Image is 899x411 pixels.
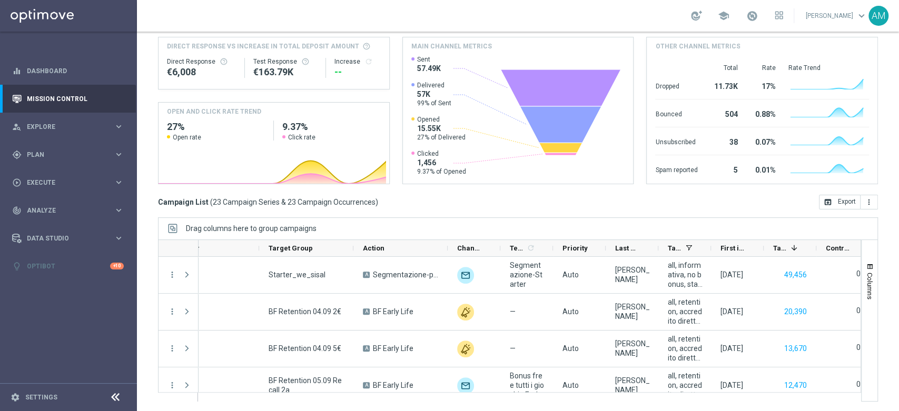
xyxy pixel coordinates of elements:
[12,178,124,187] button: play_circle_outline Execute keyboard_arrow_right
[364,57,373,66] i: refresh
[866,273,874,299] span: Columns
[12,252,124,280] div: Optibot
[773,244,787,252] span: Targeted Customers
[27,124,114,130] span: Explore
[12,122,114,132] div: Explore
[12,178,114,187] div: Execute
[114,177,124,187] i: keyboard_arrow_right
[750,77,775,94] div: 17%
[417,158,466,167] span: 1,456
[457,267,474,284] img: Optimail
[282,121,380,133] h2: 9.37%
[363,382,370,388] span: A
[167,121,265,133] h2: 27%
[417,167,466,176] span: 9.37% of Opened
[710,133,737,149] div: 38
[12,95,124,103] div: Mission Control
[510,344,516,353] span: —
[710,77,737,94] div: 11.73K
[783,305,808,318] button: 20,390
[114,233,124,243] i: keyboard_arrow_right
[720,307,743,316] div: 04 Sep 2025, Thursday
[12,178,22,187] i: play_circle_outline
[12,150,114,159] div: Plan
[826,244,851,252] span: Control Customers
[457,304,474,320] div: Other
[114,149,124,159] i: keyboard_arrow_right
[167,107,261,116] h4: OPEN AND CLICK RATE TREND
[12,57,124,85] div: Dashboard
[783,342,808,355] button: 13,670
[12,123,124,131] div: person_search Explore keyboard_arrow_right
[27,207,114,214] span: Analyze
[376,197,378,207] span: )
[710,64,737,72] div: Total
[12,122,22,132] i: person_search
[655,42,740,51] h4: Other channel metrics
[856,10,867,22] span: keyboard_arrow_down
[856,343,861,352] label: 0
[417,133,466,142] span: 27% of Delivered
[861,195,878,209] button: more_vert
[269,344,341,353] span: BF Retention 04.09 5€
[288,133,315,142] span: Click rate
[167,380,177,390] button: more_vert
[655,133,697,149] div: Unsubscribed
[668,371,703,399] span: all, retention, accredito diretto, bonus free, starter
[213,197,376,207] span: 23 Campaign Series & 23 Campaign Occurrences
[12,66,22,76] i: equalizer
[12,67,124,75] button: equalizer Dashboard
[411,42,492,51] h4: Main channel metrics
[856,379,861,389] label: 0
[417,81,451,89] span: Delivered
[819,197,878,206] multiple-options-button: Export to CSV
[110,263,124,269] div: +10
[510,260,545,289] span: Segmentazione-Starter
[417,55,441,64] span: Sent
[269,307,341,316] span: BF Retention 04.09 2€
[373,307,413,316] span: BF Early Life
[27,85,124,113] a: Mission Control
[615,302,650,321] div: Matteo Turri
[824,198,832,206] i: open_in_browser
[788,64,869,72] div: Rate Trend
[253,66,318,78] div: €163,791
[655,77,697,94] div: Dropped
[417,124,466,133] span: 15.55K
[562,270,579,279] span: Auto
[12,151,124,159] button: gps_fixed Plan keyboard_arrow_right
[12,262,124,270] button: lightbulb Optibot +10
[173,133,201,142] span: Open rate
[12,262,22,271] i: lightbulb
[655,105,697,122] div: Bounced
[750,133,775,149] div: 0.07%
[668,297,703,326] span: all, retention, accredito diretto, bonus free, starter
[210,197,213,207] span: (
[856,269,861,278] label: 0
[510,244,525,252] span: Templates
[269,244,313,252] span: Target Group
[27,57,124,85] a: Dashboard
[12,206,124,215] button: track_changes Analyze keyboard_arrow_right
[457,377,474,394] img: Optimail
[615,376,650,395] div: Matteo Turri
[363,345,370,352] span: A
[12,85,124,113] div: Mission Control
[114,205,124,215] i: keyboard_arrow_right
[457,340,474,357] img: Other
[783,268,808,282] button: 49,456
[269,270,325,279] span: Starter_we_sisal
[167,344,177,353] button: more_vert
[25,394,57,400] a: Settings
[27,179,114,186] span: Execute
[334,66,381,78] div: --
[167,42,359,51] span: Direct Response VS Increase In Total Deposit Amount
[11,393,20,402] i: settings
[167,66,236,78] div: €6,008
